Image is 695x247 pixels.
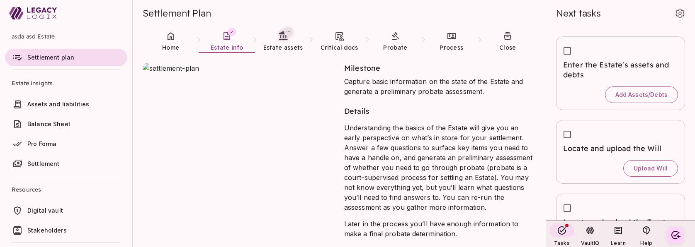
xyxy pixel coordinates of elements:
span: Enter the Estate's assets and debts [563,60,678,80]
span: Stakeholders [27,227,67,234]
span: Capture basic information on the state of the Estate and generate a preliminary probate assessment. [344,77,523,96]
a: Settlement plan [5,49,127,66]
span: Settlement plan [27,54,74,61]
a: Digital vault [5,202,127,219]
a: Settlement [5,155,127,173]
span: Add Assets/Debts [615,91,668,98]
a: Balance Sheet [5,115,127,133]
img: settlement-plan [143,63,334,167]
span: Estate insights [12,73,121,93]
span: Digital vault [27,207,63,214]
span: Settlement [27,160,60,167]
span: Resources [12,180,121,199]
span: Learn [611,240,626,246]
span: VaultIQ [581,240,599,246]
span: Home [162,44,179,51]
p: Understanding the basics of the Estate will give you an early perspective on what’s in store for ... [344,123,536,212]
span: Milestone [344,63,380,73]
a: Stakeholders [5,222,127,239]
div: Enter the Estate's assets and debtsAdd Assets/Debts [556,36,685,110]
span: Probate [383,44,407,51]
span: Next tasks [556,7,601,19]
span: Estate info [211,44,243,51]
span: Settlement Plan [143,7,211,19]
span: Locate and upload the Will [563,144,678,153]
span: Tasks [554,240,570,246]
button: Add Assets/Debts [605,86,678,103]
a: Pro Forma [5,135,127,153]
button: Upload Will [623,160,678,177]
a: Assets and liabilities [5,96,127,113]
p: Later in the process you’ll have enough information to make a final probate determination. [344,219,536,239]
span: Balance Sheet [27,120,70,127]
div: Locate and upload the WillUpload Will [556,120,685,184]
span: Pro Forma [27,140,56,147]
span: Assets and liabilities [27,101,89,108]
span: Critical docs [321,44,358,51]
span: Details [344,106,369,116]
span: Close [499,44,516,51]
span: Estate assets [263,44,303,51]
button: Create your first task [667,227,684,243]
span: Upload Will [634,165,668,172]
span: Help [640,240,652,246]
span: asda asd Estate [12,26,121,46]
span: Locate and upload the Trust documents [563,217,678,237]
span: Process [440,44,463,51]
